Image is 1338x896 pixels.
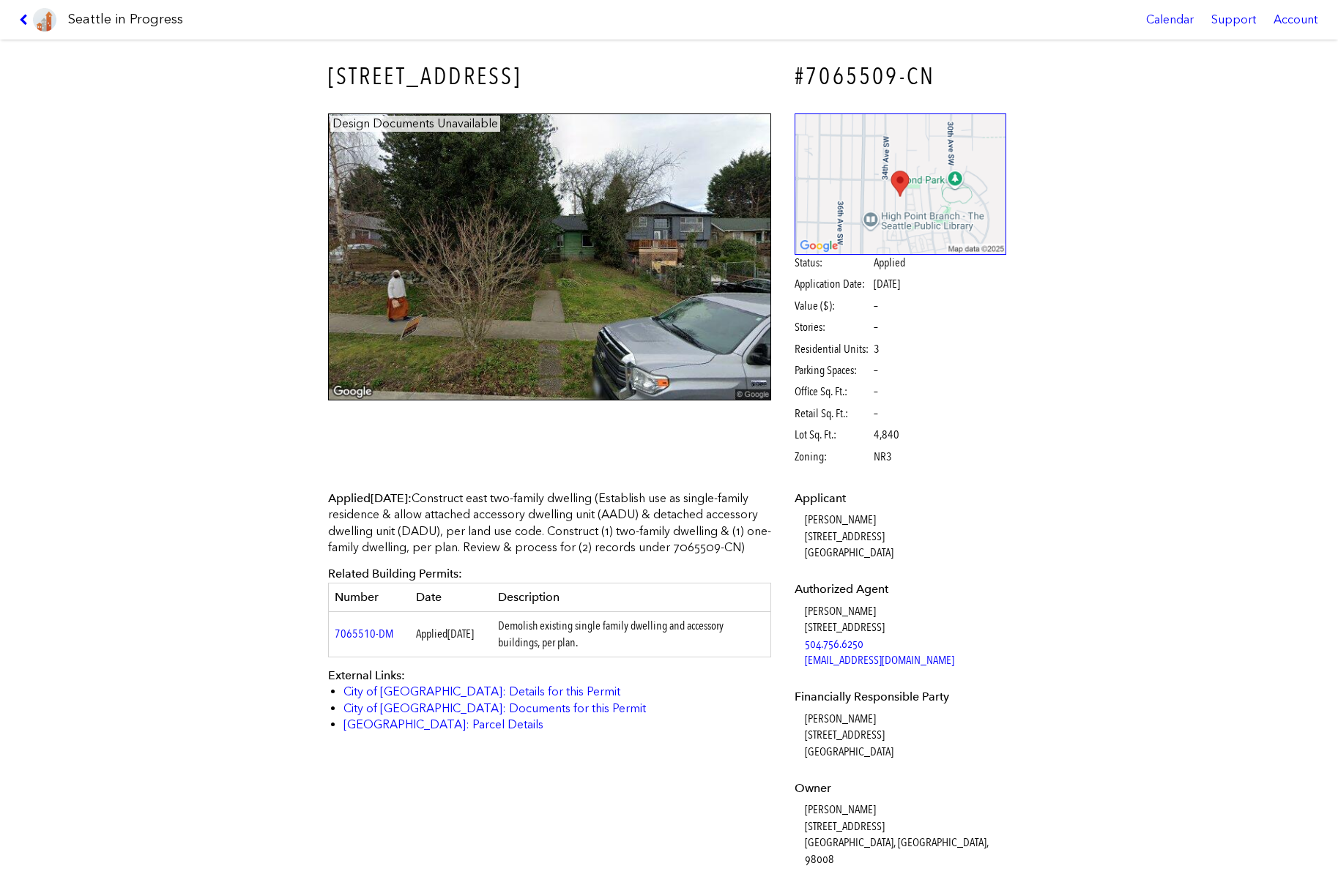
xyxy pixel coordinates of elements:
[795,427,871,443] span: Lot Sq. Ft.:
[328,668,405,682] span: External Links:
[68,10,183,29] h1: Seattle in Progress
[343,717,543,731] a: [GEOGRAPHIC_DATA]: Parcel Details
[795,384,871,400] span: Office Sq. Ft.:
[410,612,492,657] td: Applied
[328,113,772,401] img: 5921_32ND_AVE_SW_SEATTLE.jpg
[795,406,871,422] span: Retail Sq. Ft.:
[805,637,863,651] a: 504.756.6250
[328,491,412,505] span: Applied :
[33,8,56,31] img: favicon-96x96.png
[330,116,500,132] figcaption: Design Documents Unavailable
[795,113,1006,255] img: staticmap
[874,341,880,357] span: 3
[795,362,871,378] span: Parking Spaces:
[874,277,900,291] span: [DATE]
[795,255,871,271] span: Status:
[492,612,771,657] td: Demolish existing single family dwelling and accessory buildings, per plan.
[795,689,1006,705] dt: Financially Responsible Party
[805,711,1006,760] dd: [PERSON_NAME] [STREET_ADDRESS] [GEOGRAPHIC_DATA]
[805,653,954,667] a: [EMAIL_ADDRESS][DOMAIN_NAME]
[795,780,1006,796] dt: Owner
[874,362,878,378] span: –
[447,627,474,641] span: [DATE]
[795,276,871,292] span: Application Date:
[328,567,462,580] span: Related Building Permits:
[874,319,878,335] span: –
[410,583,492,611] th: Date
[795,449,871,465] span: Zoning:
[805,512,1006,561] dd: [PERSON_NAME] [STREET_ADDRESS] [GEOGRAPHIC_DATA]
[805,603,1006,669] dd: [PERSON_NAME] [STREET_ADDRESS]
[874,298,878,314] span: –
[795,298,871,314] span: Value ($):
[335,627,393,641] a: 7065510-DM
[492,583,771,611] th: Description
[343,684,620,698] a: City of [GEOGRAPHIC_DATA]: Details for this Permit
[328,60,772,93] h3: [STREET_ADDRESS]
[371,491,408,505] span: [DATE]
[795,490,1006,507] dt: Applicant
[795,319,871,335] span: Stories:
[874,449,892,465] span: NR3
[328,490,772,556] p: Construct east two-family dwelling (Establish use as single-family residence & allow attached acc...
[343,701,646,715] a: City of [GEOGRAPHIC_DATA]: Documents for this Permit
[874,406,878,422] span: –
[795,341,871,357] span: Residential Units:
[805,802,1006,867] dd: [PERSON_NAME] [STREET_ADDRESS] [GEOGRAPHIC_DATA], [GEOGRAPHIC_DATA], 98008
[328,583,410,611] th: Number
[874,255,905,271] span: Applied
[795,581,1006,597] dt: Authorized Agent
[874,427,899,443] span: 4,840
[795,60,1006,93] h4: #7065509-CN
[874,384,878,400] span: –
